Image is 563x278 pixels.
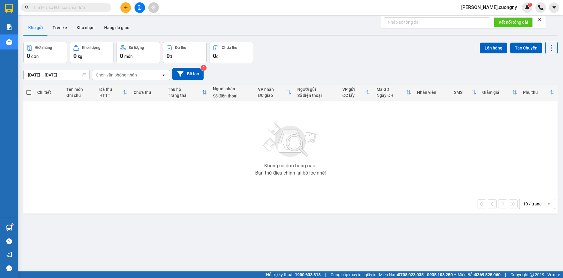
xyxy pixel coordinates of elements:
[213,94,252,98] div: Số điện thoại
[163,42,207,63] button: Đã thu0đ
[6,24,12,30] img: solution-icon
[458,271,501,278] span: Miền Bắc
[216,54,219,59] span: đ
[166,52,170,59] span: 0
[27,52,30,59] span: 0
[120,2,131,13] button: plus
[99,93,123,98] div: HTTT
[379,271,453,278] span: Miền Nam
[6,39,12,45] img: warehouse-icon
[552,5,557,10] span: caret-down
[120,52,123,59] span: 0
[331,271,377,278] span: Cung cấp máy in - giấy in:
[377,93,406,98] div: Ngày ĐH
[454,274,456,276] span: ⚪️
[479,85,520,100] th: Toggle SortBy
[99,20,134,35] button: Hàng đã giao
[456,4,522,11] span: [PERSON_NAME].cuongny
[538,5,543,10] img: phone-icon
[124,5,128,10] span: plus
[175,46,186,50] div: Đã thu
[342,87,366,92] div: VP gửi
[66,87,93,92] div: Tên món
[117,42,160,63] button: Số lượng0món
[398,272,453,277] strong: 0708 023 035 - 0935 103 250
[72,20,99,35] button: Kho nhận
[255,171,326,175] div: Bạn thử điều chỉnh lại bộ lọc nhé!
[78,54,82,59] span: kg
[520,85,558,100] th: Toggle SortBy
[342,93,366,98] div: ĐC lấy
[170,54,172,59] span: đ
[31,54,39,59] span: đơn
[339,85,374,100] th: Toggle SortBy
[377,87,406,92] div: Mã GD
[135,2,145,13] button: file-add
[260,119,320,161] img: svg+xml;base64,PHN2ZyBjbGFzcz0ibGlzdC1wbHVnX19zdmciIHhtbG5zPSJodHRwOi8vd3d3LnczLm9yZy8yMDAwL3N2Zy...
[23,20,48,35] button: Kho gửi
[499,19,528,25] span: Kết nối tổng đài
[295,272,321,277] strong: 1900 633 818
[210,42,253,63] button: Chưa thu0đ
[24,70,89,80] input: Select a date range.
[82,46,100,50] div: Khối lượng
[374,85,414,100] th: Toggle SortBy
[528,3,532,7] sup: 1
[258,93,286,98] div: ĐC giao
[165,85,210,100] th: Toggle SortBy
[129,46,144,50] div: Số lượng
[523,201,542,207] div: 10 / trang
[454,90,471,95] div: SMS
[523,90,550,95] div: Phụ thu
[213,52,216,59] span: 0
[37,90,60,95] div: Chi tiết
[73,52,77,59] span: 0
[482,90,512,95] div: Giảm giá
[70,42,114,63] button: Khối lượng0kg
[11,224,13,226] sup: 1
[325,271,326,278] span: |
[6,265,12,271] span: message
[480,43,507,53] button: Lên hàng
[505,271,506,278] span: |
[549,2,559,13] button: caret-down
[25,5,29,10] span: search
[23,42,67,63] button: Đơn hàng0đơn
[33,4,104,11] input: Tìm tên, số ĐT hoặc mã đơn
[297,87,337,92] div: Người gửi
[222,46,237,50] div: Chưa thu
[546,202,551,206] svg: open
[138,5,142,10] span: file-add
[417,90,448,95] div: Nhân viên
[537,17,542,22] span: close
[5,4,13,13] img: logo-vxr
[264,163,316,168] div: Không có đơn hàng nào.
[213,86,252,91] div: Người nhận
[35,46,52,50] div: Đơn hàng
[510,43,542,53] button: Tạo Chuyến
[96,85,131,100] th: Toggle SortBy
[475,272,501,277] strong: 0369 525 060
[6,238,12,244] span: question-circle
[384,17,489,27] input: Nhập số tổng đài
[6,252,12,258] span: notification
[451,85,479,100] th: Toggle SortBy
[168,87,202,92] div: Thu hộ
[297,93,337,98] div: Số điện thoại
[494,17,533,27] button: Kết nối tổng đài
[266,271,321,278] span: Hỗ trợ kỹ thuật:
[255,85,294,100] th: Toggle SortBy
[124,54,133,59] span: món
[134,90,162,95] div: Chưa thu
[161,73,166,77] svg: open
[529,3,531,7] span: 1
[530,273,534,277] span: copyright
[172,68,204,80] button: Bộ lọc
[66,93,93,98] div: Ghi chú
[201,65,207,71] sup: 2
[258,87,286,92] div: VP nhận
[151,5,156,10] span: aim
[525,5,530,10] img: icon-new-feature
[48,20,72,35] button: Trên xe
[6,225,12,231] img: warehouse-icon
